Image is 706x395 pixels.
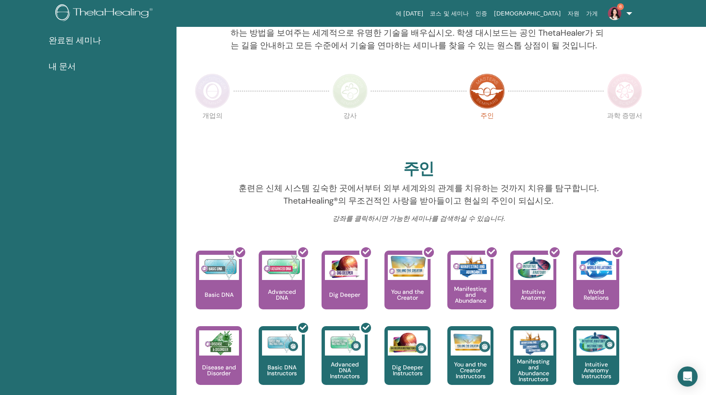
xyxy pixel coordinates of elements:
p: Manifesting and Abundance [447,286,493,303]
div: Open Intercom Messenger [677,366,698,387]
h2: 주인 [403,160,434,179]
p: 당신의 여정은 여기에서 시작됩니다. ThetaLearning HQ에 오신 것을 환영합니다. 인생의 목적을 발견하는 방법을 보여주는 세계적으로 유명한 기술을 배우십시오. 학생 ... [231,14,607,52]
img: Advanced DNA Instructors [325,330,365,356]
img: You and the Creator [388,255,428,278]
img: Dig Deeper Instructors [388,330,428,356]
img: Intuitive Anatomy Instructors [576,330,616,356]
p: 강사 [332,112,368,148]
p: 훈련은 신체 시스템 깊숙한 곳에서부터 외부 세계와의 관계를 치유하는 것까지 치유를 탐구합니다. ThetaHealing®의 무조건적인 사랑을 받아들이고 현실의 주인이 되십시오. [231,182,607,207]
a: 자원 [564,6,583,21]
img: Dig Deeper [325,255,365,280]
p: Intuitive Anatomy [510,289,556,301]
p: Advanced DNA Instructors [322,361,368,379]
p: Disease and Disorder [196,364,242,376]
a: You and the Creator You and the Creator [384,251,431,326]
a: Advanced DNA Advanced DNA [259,251,305,326]
p: You and the Creator [384,289,431,301]
img: Practitioner [195,73,230,109]
p: Dig Deeper Instructors [384,364,431,376]
p: 개업의 [195,112,230,148]
p: Dig Deeper [326,292,363,298]
p: 강좌를 클릭하시면 가능한 세미나를 검색하실 수 있습니다. [231,214,607,224]
span: 6 [617,3,624,10]
p: Manifesting and Abundance Instructors [510,358,556,382]
img: Basic DNA Instructors [262,330,302,356]
a: World Relations World Relations [573,251,619,326]
p: 주인 [470,112,505,148]
a: 에 [DATE] [392,6,427,21]
a: 코스 및 세미나 [426,6,472,21]
p: Basic DNA Instructors [259,364,305,376]
img: Basic DNA [199,255,239,280]
img: You and the Creator Instructors [451,330,491,356]
img: World Relations [576,255,616,280]
img: logo.png [55,4,156,23]
img: Certificate of Science [607,73,642,109]
img: Advanced DNA [262,255,302,280]
a: 인증 [472,6,491,21]
p: Advanced DNA [259,289,305,301]
p: Intuitive Anatomy Instructors [573,361,619,379]
img: Instructor [332,73,368,109]
span: 완료된 세미나 [49,34,101,47]
p: 과학 증명서 [607,112,642,148]
span: 내 문서 [49,60,76,73]
img: default.jpg [608,7,621,20]
a: Intuitive Anatomy Intuitive Anatomy [510,251,556,326]
p: You and the Creator Instructors [447,361,493,379]
a: Dig Deeper Dig Deeper [322,251,368,326]
a: Basic DNA Basic DNA [196,251,242,326]
img: Disease and Disorder [199,330,239,356]
a: [DEMOGRAPHIC_DATA] [491,6,564,21]
a: Manifesting and Abundance Manifesting and Abundance [447,251,493,326]
img: Manifesting and Abundance Instructors [514,330,553,356]
img: Master [470,73,505,109]
p: World Relations [573,289,619,301]
a: 가게 [583,6,601,21]
img: Manifesting and Abundance [451,255,491,280]
img: Intuitive Anatomy [514,255,553,280]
